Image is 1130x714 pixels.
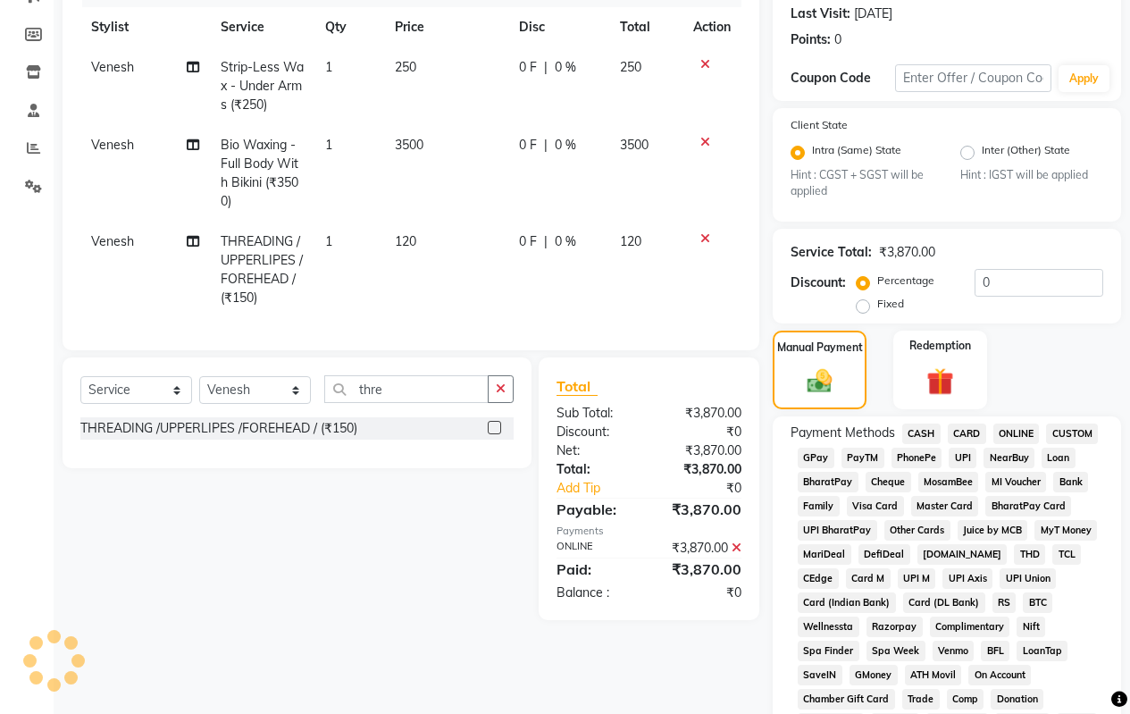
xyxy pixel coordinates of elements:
span: 0 F [519,232,537,251]
div: ₹3,870.00 [649,499,755,520]
span: UPI [949,448,976,468]
span: 0 F [519,136,537,155]
div: Payments [557,524,741,539]
span: SaveIN [798,665,842,685]
span: CARD [948,424,986,444]
span: ONLINE [993,424,1040,444]
span: CASH [902,424,941,444]
span: 0 % [555,136,576,155]
span: Donation [991,689,1043,710]
img: _gift.svg [918,365,962,398]
span: 3500 [620,137,649,153]
th: Price [384,7,508,47]
span: 1 [325,233,332,249]
span: ATH Movil [905,665,962,685]
div: THREADING /UPPERLIPES /FOREHEAD / (₹150) [80,419,357,438]
input: Enter Offer / Coupon Code [895,64,1051,92]
th: Service [210,7,314,47]
span: Cheque [866,472,911,492]
div: Discount: [791,273,846,292]
div: ₹3,870.00 [649,539,755,558]
span: DefiDeal [858,544,910,565]
span: Payment Methods [791,424,895,442]
span: MariDeal [798,544,851,565]
div: ₹0 [649,584,755,602]
span: 0 F [519,58,537,77]
span: Venesh [91,233,134,249]
span: MI Voucher [985,472,1046,492]
span: BTC [1023,592,1052,613]
span: Card M [846,568,891,589]
div: Sub Total: [543,404,649,423]
span: Juice by MCB [958,520,1028,541]
span: Venesh [91,59,134,75]
span: Loan [1042,448,1076,468]
span: 250 [620,59,641,75]
label: Manual Payment [777,340,863,356]
small: Hint : CGST + SGST will be applied [791,167,933,200]
span: Card (Indian Bank) [798,592,896,613]
input: Search or Scan [324,375,489,403]
span: Razorpay [866,617,923,637]
button: Apply [1059,65,1109,92]
label: Intra (Same) State [812,142,901,164]
div: ₹3,870.00 [649,404,755,423]
span: [DOMAIN_NAME] [917,544,1008,565]
span: Visa Card [847,496,904,517]
div: ₹0 [666,479,755,498]
span: Family [798,496,840,517]
span: Comp [947,689,984,710]
div: Net: [543,441,649,460]
img: _cash.svg [799,366,841,395]
span: Bank [1053,472,1088,492]
span: TCL [1052,544,1081,565]
th: Action [682,7,741,47]
span: Venmo [933,641,975,661]
span: RS [992,592,1017,613]
div: Paid: [543,559,649,580]
span: 1 [325,59,332,75]
div: Last Visit: [791,4,850,23]
div: ₹3,870.00 [649,559,755,580]
div: [DATE] [854,4,892,23]
span: CUSTOM [1046,424,1098,444]
span: 3500 [395,137,423,153]
a: Add Tip [543,479,666,498]
span: MyT Money [1034,520,1097,541]
span: Spa Week [866,641,925,661]
span: Nift [1017,617,1045,637]
span: BharatPay [798,472,858,492]
th: Disc [508,7,609,47]
label: Client State [791,117,848,133]
div: ₹3,870.00 [649,460,755,479]
span: On Account [968,665,1031,685]
span: Venesh [91,137,134,153]
span: BFL [981,641,1009,661]
div: 0 [834,30,841,49]
span: UPI BharatPay [798,520,877,541]
span: THD [1014,544,1045,565]
span: Total [557,377,598,396]
span: GMoney [850,665,898,685]
label: Redemption [909,338,971,354]
span: Spa Finder [798,641,859,661]
span: | [544,232,548,251]
div: Discount: [543,423,649,441]
span: 0 % [555,232,576,251]
label: Percentage [877,273,934,289]
span: Strip-Less Wax - Under Arms (₹250) [221,59,304,113]
span: LoanTap [1017,641,1067,661]
span: 250 [395,59,416,75]
span: MosamBee [918,472,979,492]
span: Card (DL Bank) [903,592,985,613]
span: GPay [798,448,834,468]
label: Inter (Other) State [982,142,1070,164]
span: BharatPay Card [985,496,1071,517]
span: | [544,136,548,155]
span: 1 [325,137,332,153]
span: Bio Waxing - Full Body With Bikini (₹3500) [221,137,298,209]
div: ONLINE [543,539,649,558]
span: Complimentary [930,617,1010,637]
span: Master Card [911,496,979,517]
div: Coupon Code [791,69,895,88]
